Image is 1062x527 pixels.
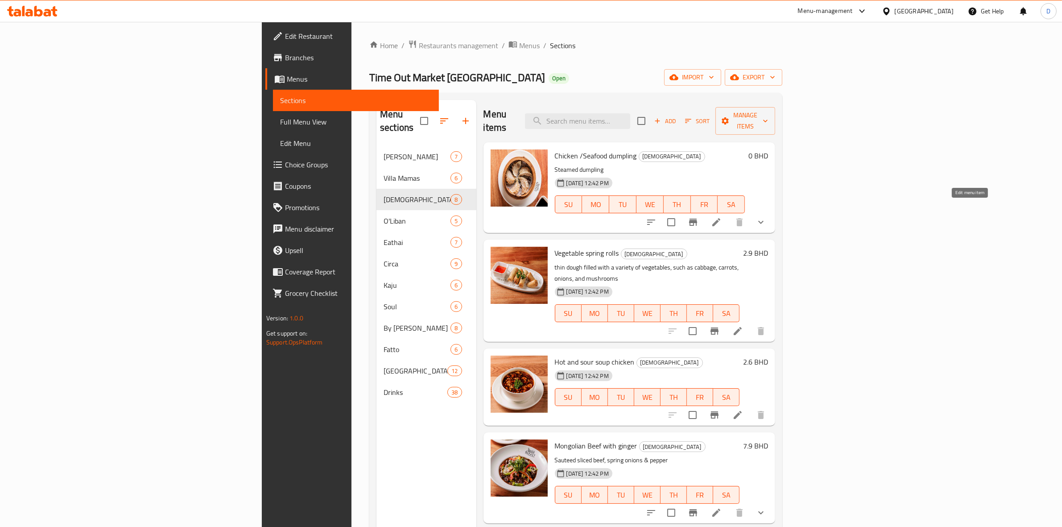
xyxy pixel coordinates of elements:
[613,198,633,211] span: TU
[563,287,612,296] span: [DATE] 12:42 PM
[729,212,750,233] button: delete
[640,198,660,211] span: WE
[713,486,740,504] button: SA
[743,356,768,368] h6: 2.6 BHD
[384,344,450,355] div: Fatto
[717,307,736,320] span: SA
[376,232,476,253] div: Eathai7
[664,69,721,86] button: import
[550,40,575,51] span: Sections
[662,503,681,522] span: Select to update
[608,304,634,322] button: TU
[384,280,450,290] span: Kaju
[450,344,462,355] div: items
[376,253,476,274] div: Circa9
[273,111,439,133] a: Full Menu View
[555,149,637,162] span: Chicken /Seafood dumpling
[704,320,725,342] button: Branch-specific-item
[455,110,476,132] button: Add section
[287,74,432,84] span: Menus
[634,388,661,406] button: WE
[555,439,637,452] span: Mongolian Beef with ginger
[384,387,447,398] span: Drinks
[376,189,476,210] div: [DEMOGRAPHIC_DATA]8
[732,72,775,83] span: export
[491,440,548,497] img: Mongolian Beef with ginger
[265,68,439,90] a: Menus
[447,387,462,398] div: items
[549,73,569,84] div: Open
[563,469,612,478] span: [DATE] 12:42 PM
[265,218,439,240] a: Menu disclaimer
[636,357,703,368] div: Zen
[748,149,768,162] h6: 0 BHD
[687,486,713,504] button: FR
[265,261,439,282] a: Coverage Report
[798,6,853,17] div: Menu-management
[376,167,476,189] div: Villa Mamas6
[451,238,461,247] span: 7
[376,274,476,296] div: Kaju6
[384,194,450,205] span: [DEMOGRAPHIC_DATA]
[651,114,679,128] button: Add
[451,174,461,183] span: 6
[690,391,710,404] span: FR
[266,336,323,348] a: Support.OpsPlatform
[750,502,772,523] button: show more
[717,391,736,404] span: SA
[608,486,634,504] button: TU
[450,216,462,226] div: items
[376,146,476,167] div: [PERSON_NAME]7
[384,173,450,183] div: Villa Mamas
[285,245,432,256] span: Upsell
[638,391,657,404] span: WE
[285,31,432,41] span: Edit Restaurant
[563,372,612,380] span: [DATE] 12:42 PM
[559,391,578,404] span: SU
[718,195,745,213] button: SA
[582,304,608,322] button: MO
[690,307,710,320] span: FR
[582,388,608,406] button: MO
[586,198,606,211] span: MO
[451,345,461,354] span: 6
[451,217,461,225] span: 5
[450,151,462,162] div: items
[750,212,772,233] button: show more
[384,365,447,376] div: Florencia
[664,391,683,404] span: TH
[725,69,782,86] button: export
[641,212,662,233] button: sort-choices
[265,197,439,218] a: Promotions
[639,151,705,162] div: Zen
[682,212,704,233] button: Branch-specific-item
[384,216,450,226] div: O'Liban
[451,153,461,161] span: 7
[376,210,476,232] div: O'Liban5
[525,113,630,129] input: search
[585,391,604,404] span: MO
[376,339,476,360] div: Fatto6
[683,114,712,128] button: Sort
[612,391,631,404] span: TU
[376,360,476,382] div: [GEOGRAPHIC_DATA]12
[384,323,450,333] span: By [PERSON_NAME]
[639,151,705,162] span: [DEMOGRAPHIC_DATA]
[555,164,745,175] p: Steamed dumpling
[715,107,775,135] button: Manage items
[721,198,741,211] span: SA
[651,114,679,128] span: Add item
[723,110,768,132] span: Manage items
[664,195,691,213] button: TH
[451,281,461,290] span: 6
[682,502,704,523] button: Branch-specific-item
[743,247,768,259] h6: 2.9 BHD
[582,195,609,213] button: MO
[384,151,450,162] div: Dona
[563,179,612,187] span: [DATE] 12:42 PM
[559,198,579,211] span: SU
[384,365,447,376] span: [GEOGRAPHIC_DATA]
[559,307,578,320] span: SU
[637,357,702,368] span: [DEMOGRAPHIC_DATA]
[555,195,583,213] button: SU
